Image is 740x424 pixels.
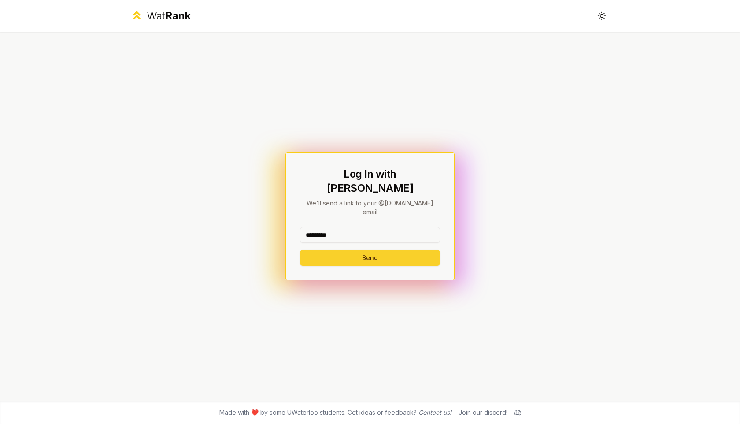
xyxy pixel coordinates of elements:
button: Send [300,250,440,266]
a: WatRank [130,9,191,23]
div: Join our discord! [459,408,507,417]
div: Wat [147,9,191,23]
h1: Log In with [PERSON_NAME] [300,167,440,195]
span: Rank [165,9,191,22]
p: We'll send a link to your @[DOMAIN_NAME] email [300,199,440,216]
a: Contact us! [418,409,451,416]
span: Made with ❤️ by some UWaterloo students. Got ideas or feedback? [219,408,451,417]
